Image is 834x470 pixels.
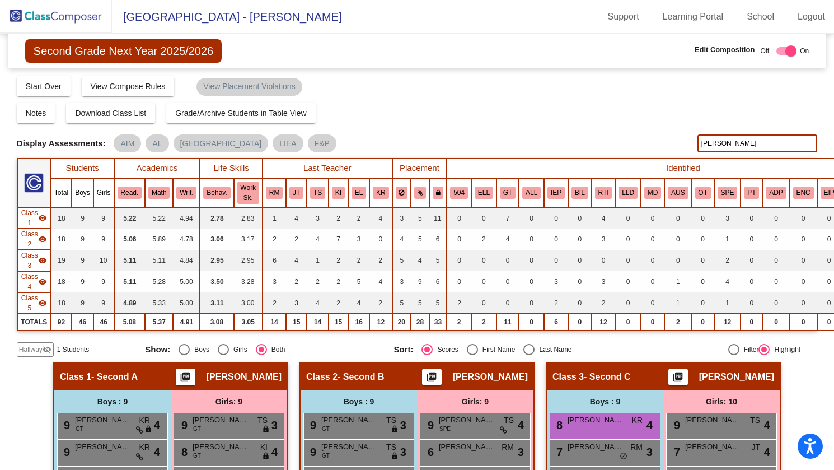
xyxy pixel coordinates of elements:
td: 0 [519,271,544,292]
td: 0 [519,250,544,271]
td: 4.78 [173,229,200,250]
td: 10 [93,250,114,271]
td: 2 [329,292,348,314]
td: 4 [286,207,307,229]
span: Edit Composition [695,44,755,55]
td: 5.33 [145,292,173,314]
td: 0 [615,314,641,331]
th: Placement [392,159,447,178]
a: Learning Portal [654,8,733,26]
td: 3 [592,271,616,292]
td: 0 [519,229,544,250]
td: 3 [307,207,329,229]
button: BIL [571,187,588,199]
td: 4.94 [173,207,200,229]
td: 0 [692,229,714,250]
span: Class 4 [21,272,38,292]
td: 3.05 [234,314,263,331]
mat-chip: [GEOGRAPHIC_DATA] [174,134,269,152]
mat-icon: picture_as_pdf [179,371,192,387]
th: Individualized Education Plan [544,178,568,207]
td: 0 [568,314,592,331]
th: Girls [93,178,114,207]
button: KI [332,187,345,199]
td: 0 [519,292,544,314]
th: Academics [114,159,200,178]
td: 6 [429,229,447,250]
a: Logout [789,8,834,26]
td: 6 [263,250,286,271]
td: 5.11 [114,250,146,271]
td: Lauren Lay - Second B [17,229,51,250]
td: 4 [411,250,429,271]
td: 0 [664,250,691,271]
td: 4 [369,207,392,229]
td: 19 [51,250,72,271]
td: 7 [496,207,519,229]
td: 5.89 [145,229,173,250]
td: 0 [568,207,592,229]
td: 0 [568,229,592,250]
td: 5.06 [114,229,146,250]
span: Notes [26,109,46,118]
span: View Compose Rules [91,82,166,91]
button: Math [148,187,170,199]
td: 9 [72,250,93,271]
td: 5.22 [114,207,146,229]
td: 2 [447,292,471,314]
td: 9 [93,229,114,250]
td: 12 [592,314,616,331]
mat-icon: visibility [38,299,47,308]
td: 2 [329,250,348,271]
td: 2 [329,271,348,292]
td: 5.28 [145,271,173,292]
th: Kaleigh Rudic [369,178,392,207]
th: Monitored by RTI/I&RS [592,178,616,207]
td: TOTALS [17,314,51,331]
td: 5 [429,292,447,314]
button: Print Students Details [176,369,195,385]
button: 504 [450,187,468,199]
th: 504 Plan [447,178,471,207]
td: 5 [411,207,429,229]
td: 3.00 [234,292,263,314]
button: Print Students Details [668,369,688,385]
td: 3 [592,229,616,250]
button: Print Students Details [422,369,442,385]
th: Keep with teacher [429,178,447,207]
td: 2 [307,271,329,292]
td: 0 [471,250,496,271]
td: 0 [447,207,471,229]
td: 16 [348,314,369,331]
td: 0 [762,250,789,271]
button: AUS [668,187,688,199]
td: 9 [93,292,114,314]
th: Boys [72,178,93,207]
td: 0 [519,207,544,229]
td: 0 [544,207,568,229]
td: 18 [51,207,72,229]
td: 0 [762,207,789,229]
th: English Language Learner [471,178,496,207]
td: 5 [429,250,447,271]
td: 2.95 [200,250,233,271]
td: 1 [664,271,691,292]
mat-icon: picture_as_pdf [671,371,685,387]
td: 0 [471,292,496,314]
td: 4 [392,229,411,250]
span: Display Assessments: [17,138,106,148]
td: 0 [615,271,641,292]
td: 0 [692,207,714,229]
td: 0 [692,292,714,314]
td: 9 [72,292,93,314]
td: 0 [447,271,471,292]
td: 5.08 [114,314,146,331]
button: Notes [17,103,55,123]
td: 0 [664,207,691,229]
td: 1 [664,292,691,314]
td: 2.78 [200,207,233,229]
span: Class 1 [21,208,38,228]
td: 9 [411,271,429,292]
td: 2 [263,292,286,314]
td: 4 [496,229,519,250]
